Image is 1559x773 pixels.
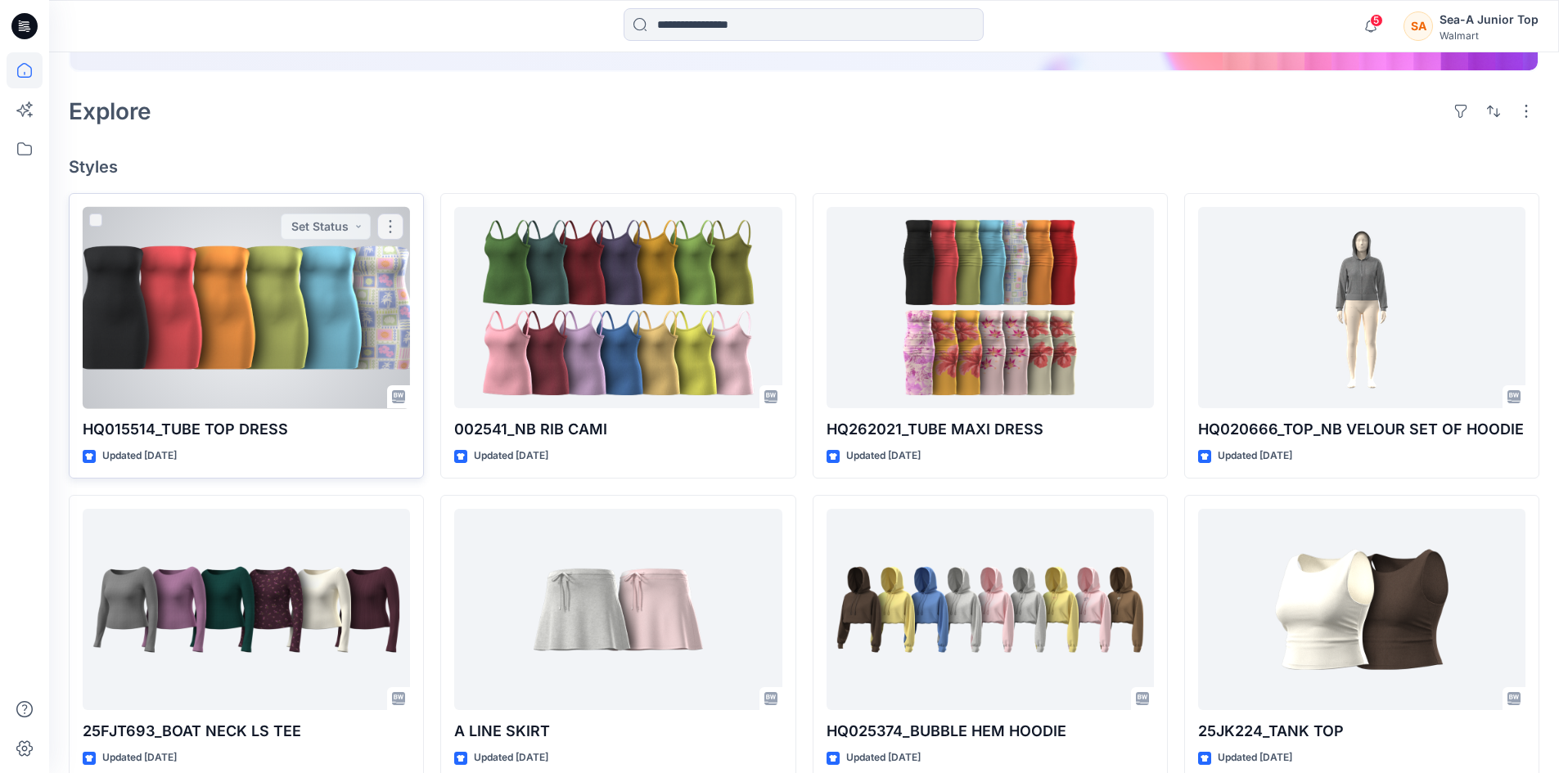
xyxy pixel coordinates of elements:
[102,749,177,766] p: Updated [DATE]
[83,418,410,441] p: HQ015514_TUBE TOP DRESS
[1218,447,1292,465] p: Updated [DATE]
[1198,720,1525,743] p: 25JK224_TANK TOP
[846,749,921,766] p: Updated [DATE]
[83,720,410,743] p: 25FJT693_BOAT NECK LS TEE
[1198,509,1525,711] a: 25JK224_TANK TOP
[1198,418,1525,441] p: HQ020666_TOP_NB VELOUR SET OF HOODIE
[454,720,782,743] p: A LINE SKIRT
[1370,14,1383,27] span: 5
[474,447,548,465] p: Updated [DATE]
[1440,10,1539,29] div: Sea-A Junior Top
[827,418,1154,441] p: HQ262021_TUBE MAXI DRESS
[69,157,1539,177] h4: Styles
[474,749,548,766] p: Updated [DATE]
[1218,749,1292,766] p: Updated [DATE]
[83,509,410,711] a: 25FJT693_BOAT NECK LS TEE
[1198,207,1525,409] a: HQ020666_TOP_NB VELOUR SET OF HOODIE
[454,509,782,711] a: A LINE SKIRT
[102,447,177,465] p: Updated [DATE]
[846,447,921,465] p: Updated [DATE]
[827,720,1154,743] p: HQ025374_BUBBLE HEM HOODIE
[827,509,1154,711] a: HQ025374_BUBBLE HEM HOODIE
[83,207,410,409] a: HQ015514_TUBE TOP DRESS
[1404,11,1433,41] div: SA
[454,418,782,441] p: 002541_NB RIB CAMI
[1440,29,1539,42] div: Walmart
[454,207,782,409] a: 002541_NB RIB CAMI
[69,98,151,124] h2: Explore
[827,207,1154,409] a: HQ262021_TUBE MAXI DRESS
